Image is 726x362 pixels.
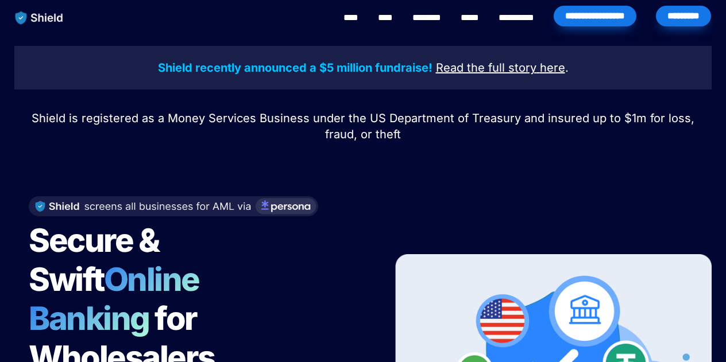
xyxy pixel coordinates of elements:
strong: Shield recently announced a $5 million fundraise! [158,61,432,75]
span: Online Banking [29,260,211,338]
span: Secure & Swift [29,221,164,299]
span: Shield is registered as a Money Services Business under the US Department of Treasury and insured... [32,111,698,141]
u: here [540,61,565,75]
u: Read the full story [436,61,536,75]
a: here [540,63,565,74]
a: Read the full story [436,63,536,74]
img: website logo [10,6,69,30]
span: . [565,61,569,75]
